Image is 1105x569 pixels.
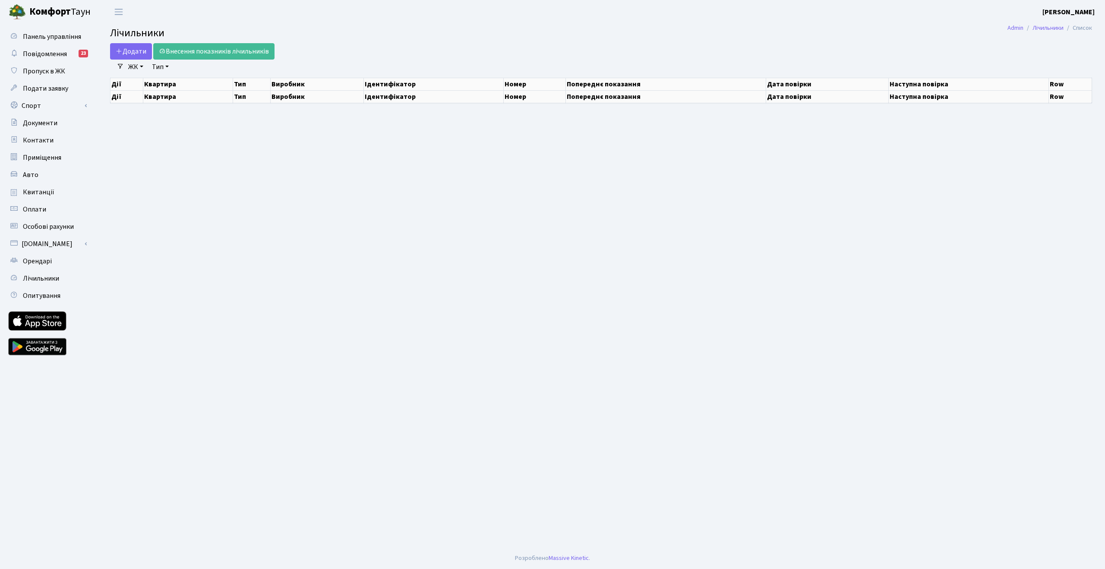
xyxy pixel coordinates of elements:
a: Внесення показників лічильників [153,43,275,60]
th: Наступна повірка [888,90,1048,103]
span: Приміщення [23,153,61,162]
span: Контакти [23,136,54,145]
a: Massive Kinetic [549,553,589,563]
a: Тип [148,60,172,74]
span: Додати [116,47,146,56]
span: Повідомлення [23,49,67,59]
a: Приміщення [4,149,91,166]
a: Додати [110,43,152,60]
a: Особові рахунки [4,218,91,235]
span: Особові рахунки [23,222,74,231]
a: Лічильники [4,270,91,287]
li: Список [1064,23,1092,33]
th: Квартира [143,78,233,90]
a: Пропуск в ЖК [4,63,91,80]
span: Пропуск в ЖК [23,66,65,76]
th: Дії [110,90,143,103]
th: Дата повірки [766,78,888,90]
a: Документи [4,114,91,132]
a: Авто [4,166,91,183]
th: Ідентифікатор [363,78,503,90]
span: Опитування [23,291,60,300]
th: Попереднє показання [566,78,766,90]
span: Лічильники [23,274,59,283]
span: Орендарі [23,256,52,266]
th: Row [1048,90,1092,103]
a: [PERSON_NAME] [1042,7,1095,17]
span: Оплати [23,205,46,214]
div: Розроблено . [515,553,590,563]
a: Опитування [4,287,91,304]
nav: breadcrumb [994,19,1105,37]
th: Номер [503,78,566,90]
a: Admin [1007,23,1023,32]
b: Комфорт [29,5,71,19]
span: Документи [23,118,57,128]
a: Контакти [4,132,91,149]
th: Дата повірки [766,90,888,103]
th: Дії [110,78,143,90]
a: Оплати [4,201,91,218]
th: Row [1048,78,1092,90]
img: logo.png [9,3,26,21]
th: Виробник [271,78,364,90]
span: Подати заявку [23,84,68,93]
span: Таун [29,5,91,19]
span: Панель управління [23,32,81,41]
th: Наступна повірка [888,78,1048,90]
span: Авто [23,170,38,180]
th: Номер [503,90,566,103]
th: Попереднє показання [566,90,766,103]
span: Лічильники [110,25,164,41]
span: Квитанції [23,187,54,197]
a: Повідомлення23 [4,45,91,63]
a: Подати заявку [4,80,91,97]
th: Виробник [271,90,364,103]
th: Квартира [143,90,233,103]
th: Тип [233,90,271,103]
th: Тип [233,78,271,90]
a: Орендарі [4,253,91,270]
button: Переключити навігацію [108,5,129,19]
a: ЖК [125,60,147,74]
a: Панель управління [4,28,91,45]
th: Ідентифікатор [363,90,503,103]
div: 23 [79,50,88,57]
a: Квитанції [4,183,91,201]
a: [DOMAIN_NAME] [4,235,91,253]
a: Спорт [4,97,91,114]
a: Лічильники [1032,23,1064,32]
